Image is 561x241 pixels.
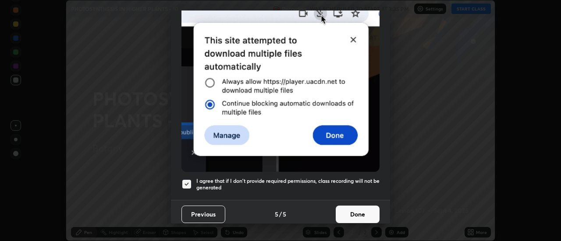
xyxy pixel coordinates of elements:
button: Previous [181,206,225,223]
h4: / [279,210,282,219]
button: Done [336,206,380,223]
h4: 5 [275,210,278,219]
h4: 5 [283,210,286,219]
h5: I agree that if I don't provide required permissions, class recording will not be generated [196,178,380,191]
